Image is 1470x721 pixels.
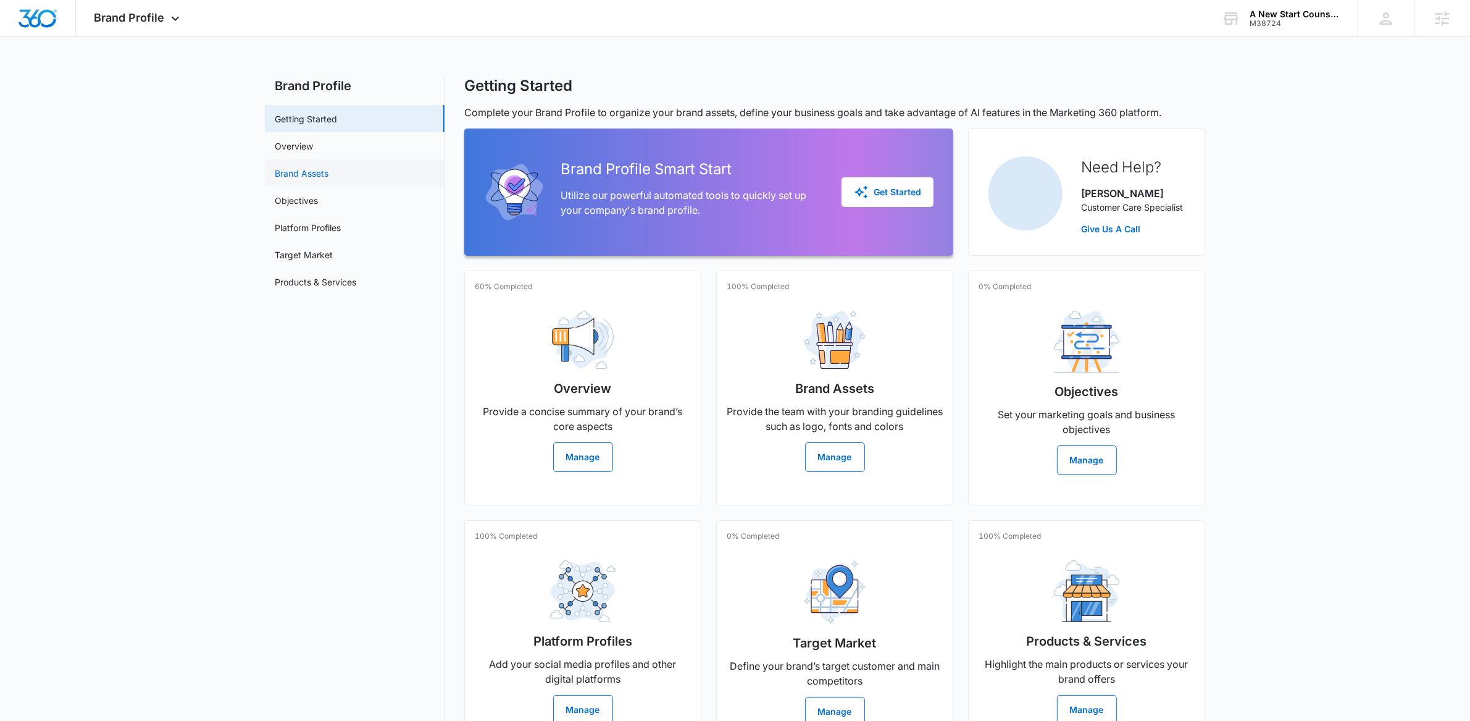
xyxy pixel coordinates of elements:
[1250,19,1340,28] div: account id
[136,73,208,81] div: Keywords by Traffic
[1055,382,1119,401] h2: Objectives
[1081,156,1183,179] h2: Need Help?
[475,281,532,292] p: 60% Completed
[968,271,1205,505] a: 0% CompletedObjectivesSet your marketing goals and business objectivesManage
[265,77,445,95] h2: Brand Profile
[727,531,779,542] p: 0% Completed
[561,188,822,217] p: Utilize our powerful automated tools to quickly set up your company's brand profile.
[475,404,691,434] p: Provide a concise summary of your brand’s core aspects
[275,248,333,261] a: Target Market
[554,379,612,398] h2: Overview
[47,73,111,81] div: Domain Overview
[32,32,136,42] div: Domain: [DOMAIN_NAME]
[275,276,356,289] a: Products & Services
[1027,632,1147,651] h2: Products & Services
[20,20,30,30] img: logo_orange.svg
[275,140,313,153] a: Overview
[727,659,943,688] p: Define your brand’s target customer and main competitors
[716,271,953,505] a: 100% CompletedBrand AssetsProvide the team with your branding guidelines such as logo, fonts and ...
[727,404,943,434] p: Provide the team with your branding guidelines such as logo, fonts and colors
[20,32,30,42] img: website_grey.svg
[805,442,865,472] button: Manage
[1250,9,1340,19] div: account name
[275,112,337,125] a: Getting Started
[123,72,133,82] img: tab_keywords_by_traffic_grey.svg
[841,177,933,207] button: Get Started
[275,167,328,180] a: Brand Assets
[275,221,341,234] a: Platform Profiles
[464,271,701,505] a: 60% CompletedOverviewProvide a concise summary of your brand’s core aspectsManage
[275,194,318,207] a: Objectives
[1057,445,1117,475] button: Manage
[464,77,572,95] h1: Getting Started
[33,72,43,82] img: tab_domain_overview_orange.svg
[988,156,1063,230] img: Paul Richardson
[561,158,822,180] h2: Brand Profile Smart Start
[1081,186,1183,201] p: [PERSON_NAME]
[793,634,877,652] h2: Target Market
[553,442,613,472] button: Manage
[979,407,1195,437] p: Set your marketing goals and business objectives
[854,185,921,200] div: Get Started
[1081,222,1183,235] a: Give Us A Call
[979,657,1195,686] p: Highlight the main products or services your brand offers
[94,11,165,24] span: Brand Profile
[475,531,537,542] p: 100% Completed
[464,105,1205,120] p: Complete your Brand Profile to organize your brand assets, define your business goals and take ad...
[979,531,1041,542] p: 100% Completed
[1081,201,1183,214] p: Customer Care Specialist
[533,632,632,651] h2: Platform Profiles
[795,379,874,398] h2: Brand Assets
[475,657,691,686] p: Add your social media profiles and other digital platforms
[727,281,789,292] p: 100% Completed
[979,281,1031,292] p: 0% Completed
[35,20,61,30] div: v 4.0.25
